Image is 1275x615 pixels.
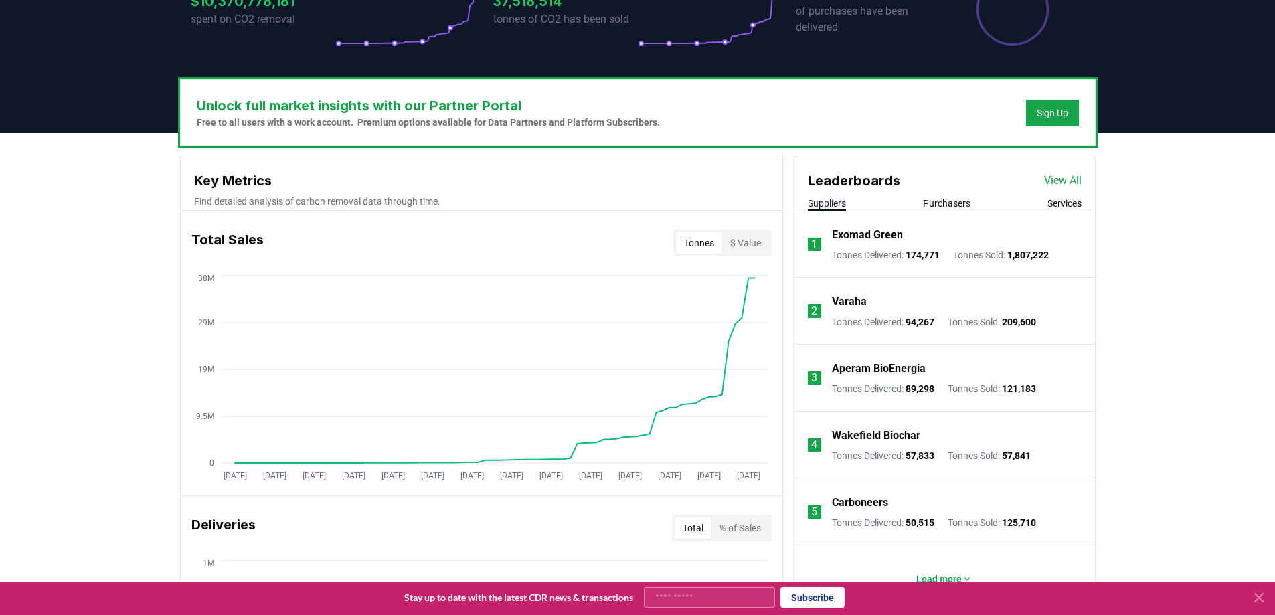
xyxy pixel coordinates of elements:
[906,250,940,260] span: 174,771
[198,365,214,374] tspan: 19M
[191,11,335,27] p: spent on CO2 removal
[1002,517,1036,528] span: 125,710
[196,412,214,421] tspan: 9.5M
[1047,197,1082,210] button: Services
[302,471,325,480] tspan: [DATE]
[420,471,444,480] tspan: [DATE]
[722,232,769,254] button: $ Value
[736,471,760,480] tspan: [DATE]
[223,471,246,480] tspan: [DATE]
[808,197,846,210] button: Suppliers
[697,471,720,480] tspan: [DATE]
[194,195,769,208] p: Find detailed analysis of carbon removal data through time.
[916,572,962,586] p: Load more
[906,383,934,394] span: 89,298
[948,516,1036,529] p: Tonnes Sold :
[1026,100,1079,126] button: Sign Up
[675,517,711,539] button: Total
[832,516,934,529] p: Tonnes Delivered :
[197,116,660,129] p: Free to all users with a work account. Premium options available for Data Partners and Platform S...
[209,458,214,468] tspan: 0
[1007,250,1049,260] span: 1,807,222
[499,471,523,480] tspan: [DATE]
[808,171,900,191] h3: Leaderboards
[906,517,934,528] span: 50,515
[953,248,1049,262] p: Tonnes Sold :
[948,315,1036,329] p: Tonnes Sold :
[796,3,940,35] p: of purchases have been delivered
[832,428,920,444] a: Wakefield Biochar
[923,197,970,210] button: Purchasers
[811,437,817,453] p: 4
[948,382,1036,396] p: Tonnes Sold :
[198,318,214,327] tspan: 29M
[197,96,660,116] h3: Unlock full market insights with our Partner Portal
[198,274,214,283] tspan: 38M
[1044,173,1082,189] a: View All
[191,230,264,256] h3: Total Sales
[460,471,483,480] tspan: [DATE]
[811,370,817,386] p: 3
[493,11,638,27] p: tonnes of CO2 has been sold
[832,495,888,511] a: Carboneers
[948,449,1031,462] p: Tonnes Sold :
[1002,317,1036,327] span: 209,600
[657,471,681,480] tspan: [DATE]
[1002,450,1031,461] span: 57,841
[832,248,940,262] p: Tonnes Delivered :
[906,450,934,461] span: 57,833
[203,559,214,568] tspan: 1M
[539,471,562,480] tspan: [DATE]
[906,565,983,592] button: Load more
[832,382,934,396] p: Tonnes Delivered :
[618,471,641,480] tspan: [DATE]
[262,471,286,480] tspan: [DATE]
[711,517,769,539] button: % of Sales
[578,471,602,480] tspan: [DATE]
[381,471,404,480] tspan: [DATE]
[811,504,817,520] p: 5
[811,303,817,319] p: 2
[341,471,365,480] tspan: [DATE]
[832,361,926,377] a: Aperam BioEnergia
[832,294,867,310] a: Varaha
[1002,383,1036,394] span: 121,183
[676,232,722,254] button: Tonnes
[832,227,903,243] a: Exomad Green
[811,236,817,252] p: 1
[1037,106,1068,120] a: Sign Up
[832,315,934,329] p: Tonnes Delivered :
[832,449,934,462] p: Tonnes Delivered :
[191,515,256,541] h3: Deliveries
[906,317,934,327] span: 94,267
[194,171,769,191] h3: Key Metrics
